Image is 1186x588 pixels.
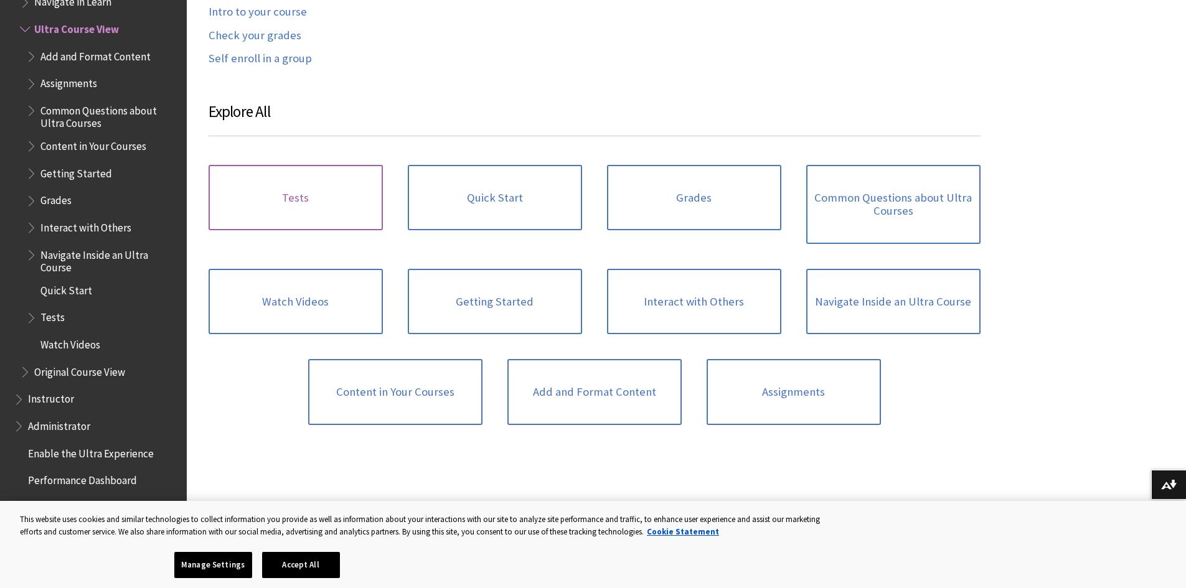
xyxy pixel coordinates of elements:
span: Enable the Ultra Experience [28,443,154,460]
span: Tests [40,307,65,324]
span: Add and Format Content [40,46,151,63]
a: Common Questions about Ultra Courses [806,165,981,244]
span: Assignments [40,73,97,90]
a: Self enroll in a group [209,52,312,66]
a: Watch Videos [209,269,383,335]
a: Grades [607,165,781,231]
a: Check your grades [209,29,301,43]
span: Common Questions about Ultra Courses [40,100,178,129]
span: Ultra Course View [34,19,119,35]
span: Administrator [28,416,90,432]
a: More information about your privacy, opens in a new tab [647,526,719,537]
a: Quick Start [408,165,582,231]
span: Content in Your Courses [40,136,146,152]
a: Interact with Others [607,269,781,335]
span: Instructor [28,389,74,406]
span: Grades [40,190,72,207]
h3: Explore All [209,100,981,137]
a: Add and Format Content [507,359,682,425]
a: Content in Your Courses [308,359,482,425]
button: Manage Settings [174,552,252,578]
span: Watch Videos [40,334,100,351]
div: This website uses cookies and similar technologies to collect information you provide as well as ... [20,513,831,538]
span: Blackboard Extensions [22,497,123,514]
button: Accept All [262,552,340,578]
span: Performance Dashboard [28,470,137,487]
a: Navigate Inside an Ultra Course [806,269,981,335]
span: Quick Start [40,280,92,297]
span: Getting Started [40,163,112,180]
a: Assignments [707,359,881,425]
a: Getting Started [408,269,582,335]
span: Original Course View [34,362,125,378]
a: Tests [209,165,383,231]
a: Intro to your course [209,5,307,19]
span: Interact with Others [40,217,131,234]
span: Navigate Inside an Ultra Course [40,245,178,274]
